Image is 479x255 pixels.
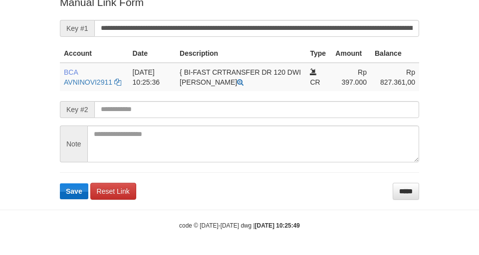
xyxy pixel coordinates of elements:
[129,63,176,91] td: [DATE] 10:25:36
[310,78,320,86] span: CR
[90,183,136,200] a: Reset Link
[129,44,176,63] th: Date
[114,78,121,86] a: Copy AVNINOVI2911 to clipboard
[60,20,94,37] span: Key #1
[179,222,300,229] small: code © [DATE]-[DATE] dwg |
[176,63,306,91] td: { BI-FAST CRTRANSFER DR 120 DWI [PERSON_NAME]
[255,222,300,229] strong: [DATE] 10:25:49
[64,68,78,76] span: BCA
[306,44,331,63] th: Type
[97,187,130,195] span: Reset Link
[331,44,371,63] th: Amount
[371,44,419,63] th: Balance
[371,63,419,91] td: Rp 827.361,00
[60,126,87,162] span: Note
[64,78,112,86] a: AVNINOVI2911
[66,187,82,195] span: Save
[331,63,371,91] td: Rp 397.000
[60,101,94,118] span: Key #2
[60,44,129,63] th: Account
[60,183,88,199] button: Save
[176,44,306,63] th: Description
